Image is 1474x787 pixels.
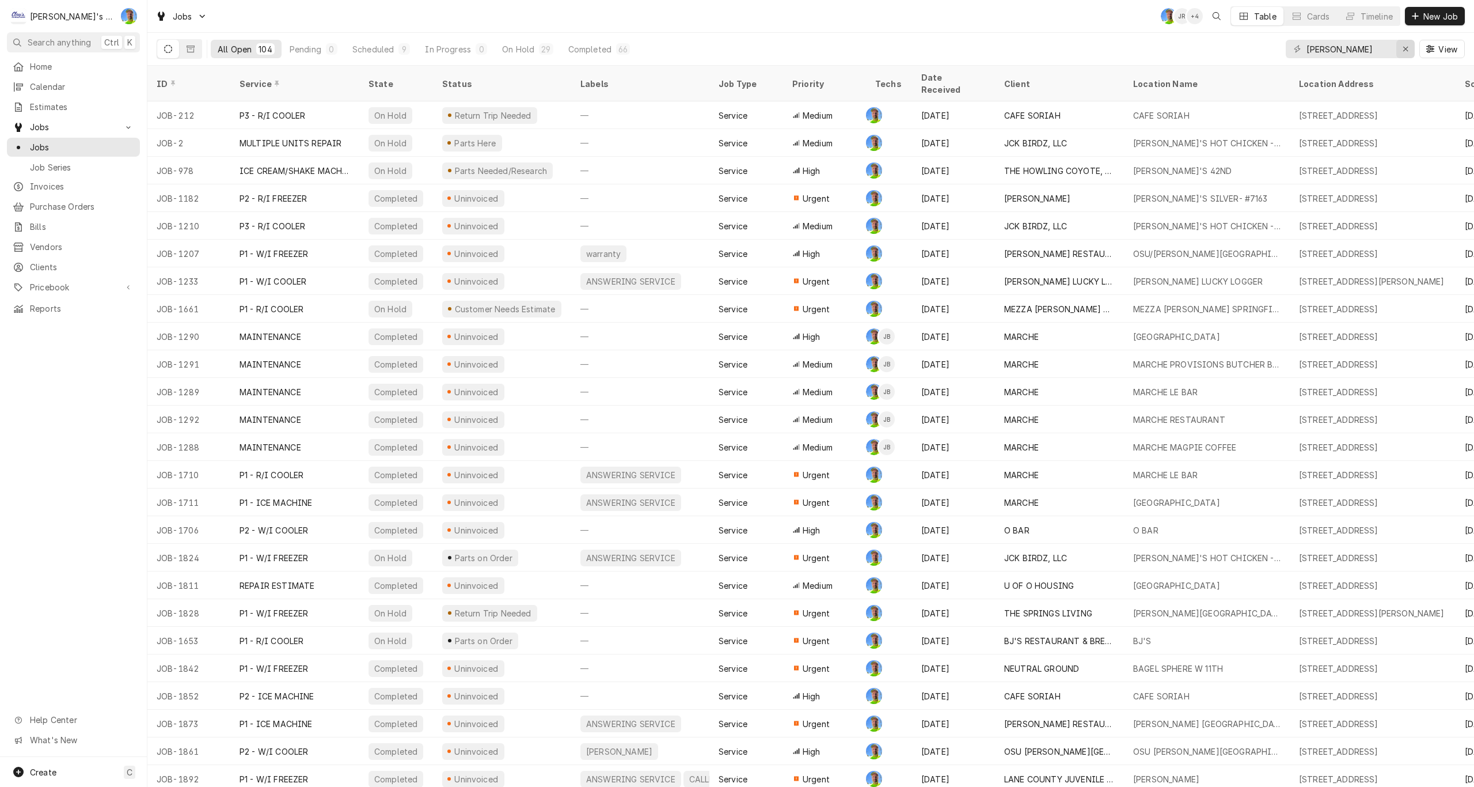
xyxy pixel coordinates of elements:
div: [STREET_ADDRESS] [1299,331,1378,343]
span: Create [30,767,56,777]
div: MARCHE [1004,414,1039,426]
span: Urgent [803,192,830,205]
div: Uninvoiced [453,386,500,398]
div: MARCHE PROVISIONS BUTCHER BLOCK [1133,358,1281,370]
div: JR [1174,8,1190,24]
a: Go to What's New [7,731,140,750]
a: Calendar [7,77,140,96]
div: P3 - R/I COOLER [240,109,305,122]
div: GA [866,384,882,400]
div: Uninvoiced [453,441,500,453]
div: JOB-1711 [147,489,230,516]
div: — [571,406,709,433]
span: High [803,165,820,177]
div: Joey Brabb's Avatar [879,439,895,455]
a: Home [7,57,140,76]
div: Service [719,358,747,370]
div: Cards [1307,10,1330,22]
span: Help Center [30,714,133,726]
div: ANSWERING SERVICE [585,275,677,287]
span: Home [30,60,134,73]
span: High [803,248,820,260]
div: [DATE] [912,461,995,489]
div: Greg Austin's Avatar [866,467,882,483]
span: Jobs [30,141,134,153]
div: — [571,101,709,129]
div: JB [879,411,895,427]
div: Greg Austin's Avatar [866,135,882,151]
div: Uninvoiced [453,358,500,370]
div: JB [879,384,895,400]
div: Greg Austin's Avatar [866,356,882,372]
div: THE HOWLING COYOTE, INC. [1004,165,1115,177]
div: MARCHE LE BAR [1133,386,1198,398]
div: Service [719,137,747,149]
div: Service [719,386,747,398]
div: [PERSON_NAME] LUCKY LOGGER [1004,275,1115,287]
div: Service [719,109,747,122]
div: Greg Austin's Avatar [866,218,882,234]
button: New Job [1405,7,1465,25]
div: [DATE] [912,323,995,350]
div: [PERSON_NAME] RESTAURANT EQUIPMENT [1004,248,1115,260]
div: JOB-1288 [147,433,230,461]
span: Urgent [803,275,830,287]
div: [STREET_ADDRESS] [1299,303,1378,315]
div: — [571,350,709,378]
div: GA [866,356,882,372]
div: Pending [290,43,321,55]
div: C [10,8,26,24]
span: Clients [30,261,134,273]
span: Urgent [803,469,830,481]
div: warranty [585,248,622,260]
div: Clay's Refrigeration's Avatar [10,8,26,24]
div: + 4 [1187,8,1203,24]
div: Uninvoiced [453,524,500,536]
div: Service [719,192,747,205]
div: Uninvoiced [453,497,500,509]
div: On Hold [373,109,408,122]
div: Greg Austin's Avatar [866,162,882,179]
div: Greg Austin's Avatar [866,439,882,455]
div: JOB-1292 [147,406,230,433]
div: — [571,295,709,323]
div: GA [866,190,882,206]
div: [PERSON_NAME]'S HOT CHICKEN - CAMPUS [1133,220,1281,232]
div: Completed [373,386,419,398]
div: MAINTENANCE [240,358,301,370]
div: Customer Needs Estimate [453,303,556,315]
div: [STREET_ADDRESS] [1299,109,1378,122]
div: Joey Brabb's Avatar [879,411,895,427]
div: 0 [328,43,335,55]
div: O BAR [1004,524,1029,536]
span: Medium [803,358,833,370]
div: O BAR [1133,524,1158,536]
div: MARCHE [1004,497,1039,509]
div: Service [719,275,747,287]
div: All Open [218,43,252,55]
div: Timeline [1361,10,1393,22]
div: JB [879,356,895,372]
div: [DATE] [912,240,995,267]
div: [DATE] [912,267,995,295]
div: GA [866,467,882,483]
span: Medium [803,414,833,426]
div: Status [442,78,560,90]
div: Greg Austin's Avatar [866,384,882,400]
div: ID [157,78,219,90]
div: Completed [373,192,419,205]
span: Medium [803,220,833,232]
div: Completed [373,441,419,453]
div: Service [719,524,747,536]
div: [STREET_ADDRESS] [1299,192,1378,205]
div: Location Name [1133,78,1278,90]
span: Estimates [30,101,134,113]
div: Service [719,414,747,426]
div: [STREET_ADDRESS] [1299,358,1378,370]
div: [STREET_ADDRESS] [1299,524,1378,536]
a: Job Series [7,158,140,177]
div: Service [719,331,747,343]
div: [DATE] [912,350,995,378]
span: Calendar [30,81,134,93]
div: [DATE] [912,295,995,323]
